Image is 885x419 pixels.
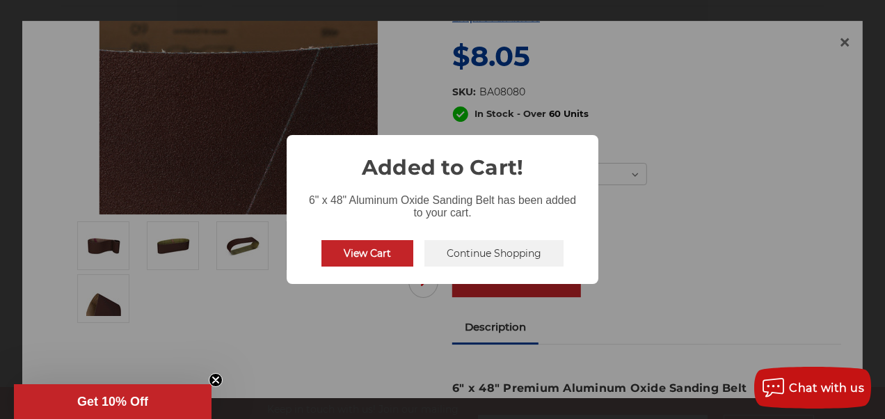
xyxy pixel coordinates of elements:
[209,373,223,387] button: Close teaser
[754,367,871,409] button: Chat with us
[77,395,148,409] span: Get 10% Off
[287,135,598,183] h2: Added to Cart!
[321,240,413,267] button: View Cart
[287,183,598,222] div: 6" x 48" Aluminum Oxide Sanding Belt has been added to your cart.
[424,240,564,267] button: Continue Shopping
[789,381,864,395] span: Chat with us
